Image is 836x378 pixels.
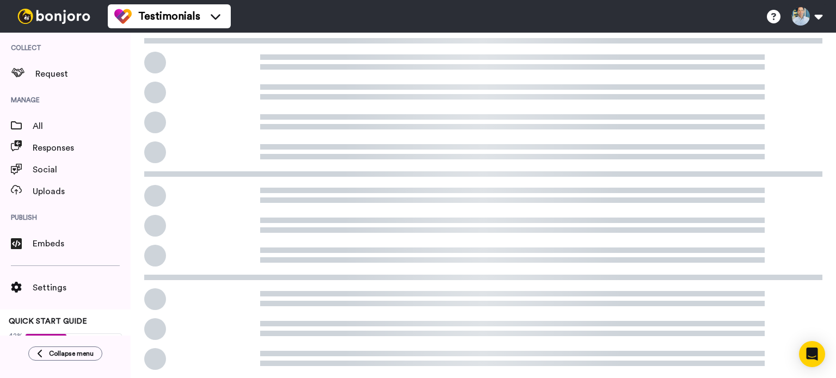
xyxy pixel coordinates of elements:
[9,318,87,325] span: QUICK START GUIDE
[33,185,131,198] span: Uploads
[33,281,131,294] span: Settings
[49,349,94,358] span: Collapse menu
[799,341,825,367] div: Open Intercom Messenger
[9,331,23,340] span: 42%
[28,346,102,361] button: Collapse menu
[33,141,131,154] span: Responses
[33,120,131,133] span: All
[33,163,131,176] span: Social
[13,9,95,24] img: bj-logo-header-white.svg
[138,9,200,24] span: Testimonials
[33,237,131,250] span: Embeds
[114,8,132,25] img: tm-color.svg
[35,67,131,80] span: Request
